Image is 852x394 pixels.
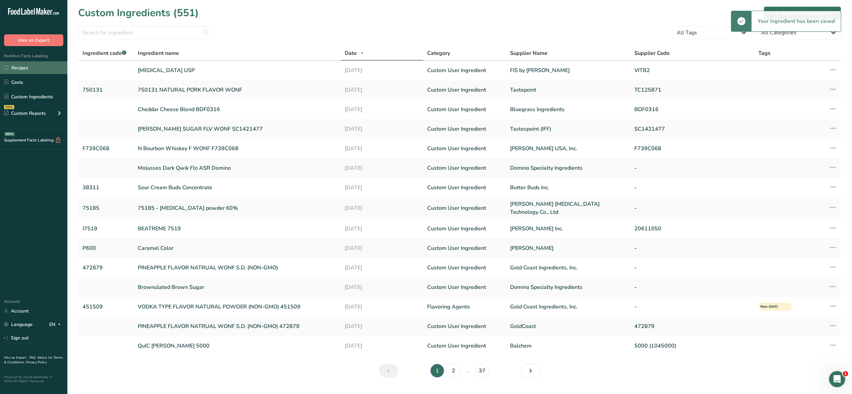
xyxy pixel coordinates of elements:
input: Search for ingredient [78,26,213,39]
a: 750131 NATURAL PORK FLAVOR WONF [138,86,337,94]
a: Bluegrass Ingredients [510,105,626,113]
a: Custom User Ingredient [428,105,502,113]
a: 750131 [83,86,130,94]
a: FIS by [PERSON_NAME] [510,66,626,74]
a: Caramel Color [138,244,337,252]
a: Privacy Policy [26,360,47,365]
a: - [634,184,751,192]
a: - [634,264,751,272]
a: [DATE] [345,66,419,74]
a: PINEAPPLE FLAVOR NATRUAL WONF S.D. (NON-GMO) [138,264,337,272]
a: [DATE] [345,322,419,330]
a: Tastepoint [510,86,626,94]
span: Category [428,49,450,57]
span: Date [345,49,357,57]
a: FAQ . [29,355,37,360]
a: [DATE] [345,244,419,252]
a: Gold Coast Ingredients, Inc. [510,303,626,311]
a: I7519 [83,225,130,233]
span: Supplier Name [510,49,547,57]
a: 451509 [83,303,130,311]
a: SC1421477 [634,125,751,133]
a: About Us . [37,355,54,360]
a: Custom User Ingredient [428,66,502,74]
a: [DATE] [345,105,419,113]
div: Your ingredient has been saved [752,11,841,31]
div: Powered By FoodLabelMaker © 2025 All Rights Reserved [4,375,63,383]
span: Tags [758,49,770,57]
span: Ingredient code [83,50,126,57]
a: Balchem [510,342,626,350]
a: VODKA TYPE FLAVOR NATURAL POWDER (NON-GMO) 451509 [138,303,337,311]
a: - [634,164,751,172]
a: [DATE] [345,204,419,212]
a: [DATE] [345,283,419,291]
button: Hire an Expert [4,34,63,46]
a: [PERSON_NAME] [MEDICAL_DATA] Technology Co., Ltd [510,200,626,216]
h1: Custom Ingredients (551) [78,5,199,21]
a: Custom User Ingredient [428,86,502,94]
div: EN [49,321,63,329]
a: - [634,283,751,291]
a: PINEAPPLE FLAVOR NATRUAL WONF S.D. (NON-GMO) 472879 [138,322,337,330]
a: [MEDICAL_DATA] USP [138,66,337,74]
a: Language [4,319,33,330]
a: Page 37. [475,364,489,377]
a: BDF0316 [634,105,751,113]
a: Custom User Ingredient [428,144,502,153]
a: Custom User Ingredient [428,342,502,350]
a: Hire an Expert . [4,355,28,360]
a: - [634,244,751,252]
a: [DATE] [345,225,419,233]
a: VITB2 [634,66,751,74]
a: [DATE] [345,125,419,133]
a: Custom User Ingredient [428,244,502,252]
a: Tastespoint (IFF) [510,125,626,133]
a: Page 2. [447,364,460,377]
a: [DATE] [345,184,419,192]
a: 472879 [634,322,751,330]
a: 75185 - [MEDICAL_DATA] powder 60% [138,204,337,212]
a: Custom User Ingredient [428,264,502,272]
a: Brownulated Brown Sugar [138,283,337,291]
a: Gold Coast Ingredients, Inc. [510,264,626,272]
a: 472879 [83,264,130,272]
a: F739C068 [634,144,751,153]
a: Custom User Ingredient [428,322,502,330]
iframe: Intercom live chat [829,371,845,387]
a: Domino Specialty Ingredients [510,283,626,291]
a: N Bourbon Whiskey F WONF F739C068 [138,144,337,153]
a: Sour Cream Buds Concentrate [138,184,337,192]
a: [PERSON_NAME] USA, Inc. [510,144,626,153]
a: P600 [83,244,130,252]
a: [PERSON_NAME] SUGAR FLV WONF SC1421477 [138,125,337,133]
div: Custom Reports [4,110,46,117]
a: Flavoring Agents [428,303,502,311]
a: Custom User Ingredient [428,164,502,172]
a: BEATREME 7519 [138,225,337,233]
a: GoldCoast [510,322,626,330]
a: 38311 [83,184,130,192]
a: Cheddar Cheese Blend BDF0316 [138,105,337,113]
a: F739C068 [83,144,130,153]
a: Custom User Ingredient [428,125,502,133]
a: - [634,303,751,311]
a: Next [521,364,541,377]
a: [DATE] [345,264,419,272]
div: Add new ingredient [775,9,830,17]
a: Terms & Conditions . [4,355,63,365]
a: [DATE] [345,342,419,350]
a: [DATE] [345,303,419,311]
a: Custom User Ingredient [428,204,502,212]
a: QuIC [PERSON_NAME] 5000 [138,342,337,350]
a: Custom User Ingredient [428,225,502,233]
a: Molasses Dark Qwik Flo ASR Domino [138,164,337,172]
a: Butter Buds Inc. [510,184,626,192]
a: 5000 (1045000) [634,342,751,350]
a: 75185 [83,204,130,212]
a: 20611050 [634,225,751,233]
a: Domino Specialty Ingredients [510,164,626,172]
a: [PERSON_NAME] Inc. [510,225,626,233]
a: TC125871 [634,86,751,94]
a: Previous [379,364,399,377]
